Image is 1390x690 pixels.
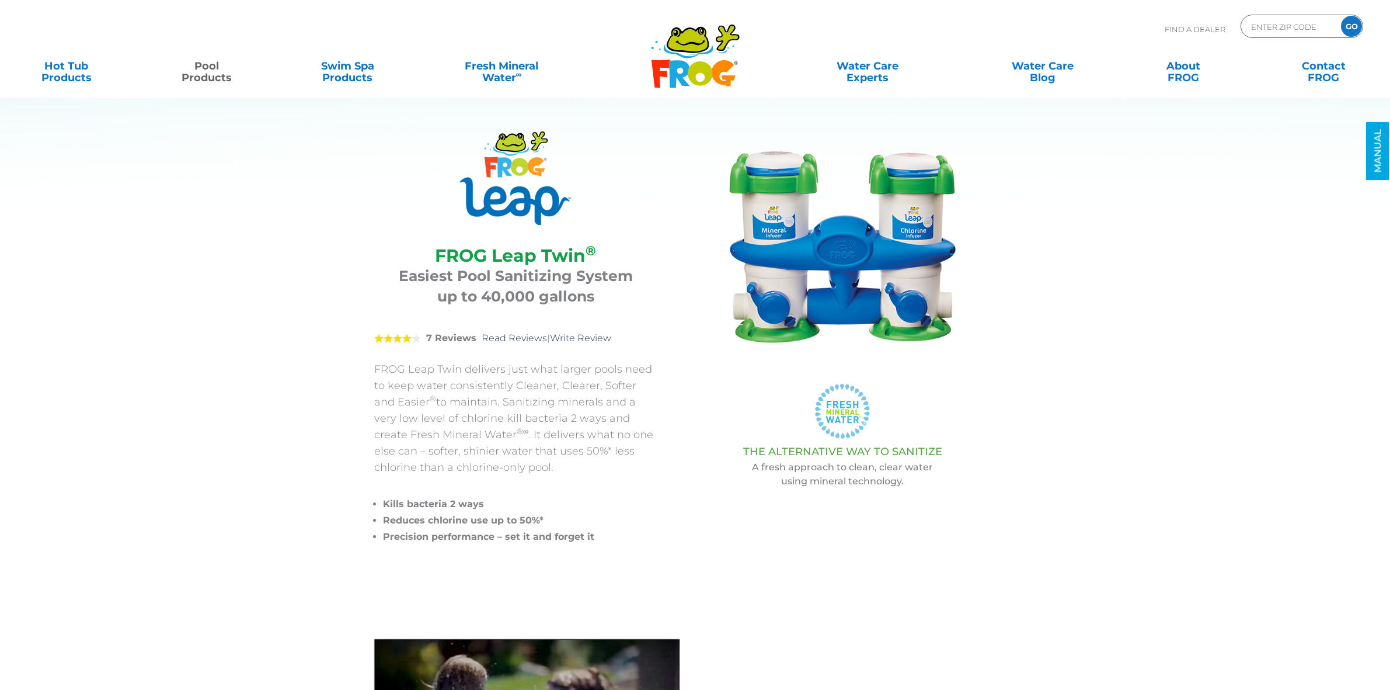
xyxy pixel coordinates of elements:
h2: FROG Leap Twin [389,245,643,266]
p: A fresh approach to clean, clear water using mineral technology. [687,460,999,488]
img: Product Logo [460,131,571,225]
strong: 7 Reviews [426,332,476,344]
a: PoolProducts [152,54,262,78]
h3: Easiest Pool Sanitizing System up to 40,000 gallons [389,266,643,307]
sup: ® [430,394,436,403]
input: Zip Code Form [1250,18,1329,35]
div: | [374,315,657,361]
p: FROG Leap Twin delivers just what larger pools need to keep water consistently Cleaner, Clearer, ... [374,361,657,476]
sup: ∞ [516,70,522,79]
a: Water CareExperts [779,54,956,78]
a: MANUAL [1367,122,1389,180]
li: Kills bacteria 2 ways [383,496,657,512]
a: AboutFROG [1128,54,1238,78]
a: ContactFROG [1269,54,1378,78]
a: Water CareBlog [988,54,1097,78]
a: Hot TubProducts [12,54,121,78]
a: Write Review [550,332,611,344]
h3: THE ALTERNATIVE WAY TO SANITIZE [687,446,999,457]
span: 4 [374,334,412,343]
li: Precision performance – set it and forget it [383,529,657,545]
p: Find A Dealer [1165,15,1225,44]
sup: ®∞ [517,427,529,436]
img: FROG Leap Twin dual-infuser pool sanitizing system with mineral and chlorine units [726,131,959,365]
a: Fresh MineralWater∞ [433,54,570,78]
a: Read Reviews [482,332,547,344]
li: Reduces chlorine use up to 50%* [383,512,657,529]
input: GO [1341,16,1362,37]
a: Swim SpaProducts [293,54,402,78]
sup: ® [586,242,596,259]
